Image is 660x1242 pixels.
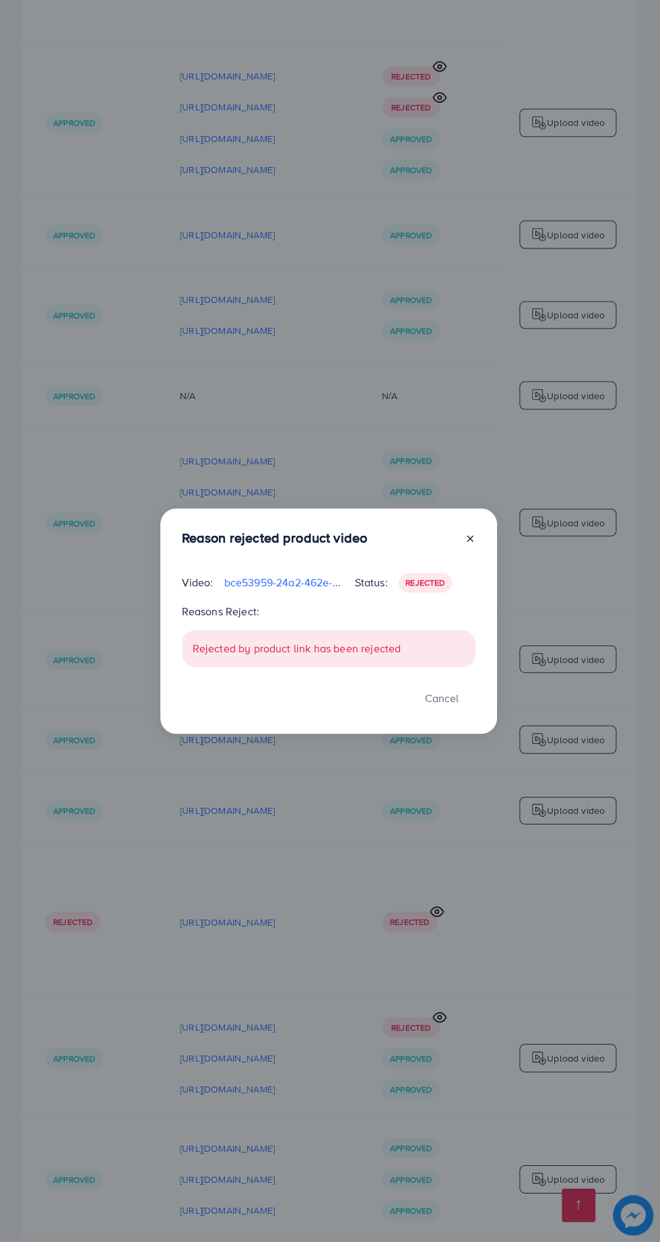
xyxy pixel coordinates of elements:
[405,577,444,588] span: Rejected
[355,574,388,590] p: Status:
[224,574,343,590] p: bce53959-24a2-462e-bdfa-a555ab59156b-1756795861384.mp4
[408,683,475,712] button: Cancel
[182,603,475,619] p: Reasons Reject:
[182,574,213,590] p: Video:
[182,530,368,546] h3: Reason rejected product video
[182,630,475,667] div: Rejected by product link has been rejected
